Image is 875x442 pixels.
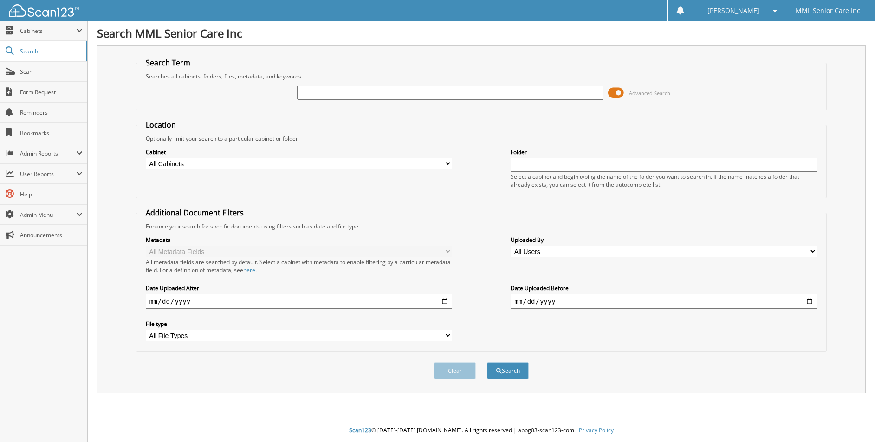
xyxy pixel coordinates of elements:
span: Help [20,190,83,198]
span: Bookmarks [20,129,83,137]
button: Clear [434,362,476,379]
h1: Search MML Senior Care Inc [97,26,866,41]
span: Admin Reports [20,149,76,157]
div: Optionally limit your search to a particular cabinet or folder [141,135,822,143]
span: Announcements [20,231,83,239]
label: Date Uploaded Before [511,284,817,292]
label: File type [146,320,452,328]
legend: Search Term [141,58,195,68]
div: All metadata fields are searched by default. Select a cabinet with metadata to enable filtering b... [146,258,452,274]
div: Searches all cabinets, folders, files, metadata, and keywords [141,72,822,80]
span: Scan [20,68,83,76]
label: Cabinet [146,148,452,156]
span: Reminders [20,109,83,117]
legend: Location [141,120,181,130]
span: User Reports [20,170,76,178]
div: Select a cabinet and begin typing the name of the folder you want to search in. If the name match... [511,173,817,188]
span: MML Senior Care Inc [796,8,860,13]
button: Search [487,362,529,379]
label: Metadata [146,236,452,244]
input: end [511,294,817,309]
label: Uploaded By [511,236,817,244]
div: Enhance your search for specific documents using filters such as date and file type. [141,222,822,230]
img: scan123-logo-white.svg [9,4,79,17]
label: Date Uploaded After [146,284,452,292]
span: Scan123 [349,426,371,434]
label: Folder [511,148,817,156]
iframe: Chat Widget [829,397,875,442]
span: Form Request [20,88,83,96]
span: Advanced Search [629,90,670,97]
span: Search [20,47,81,55]
input: start [146,294,452,309]
a: Privacy Policy [579,426,614,434]
a: here [243,266,255,274]
div: © [DATE]-[DATE] [DOMAIN_NAME]. All rights reserved | appg03-scan123-com | [88,419,875,442]
span: Admin Menu [20,211,76,219]
span: [PERSON_NAME] [707,8,759,13]
legend: Additional Document Filters [141,208,248,218]
span: Cabinets [20,27,76,35]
